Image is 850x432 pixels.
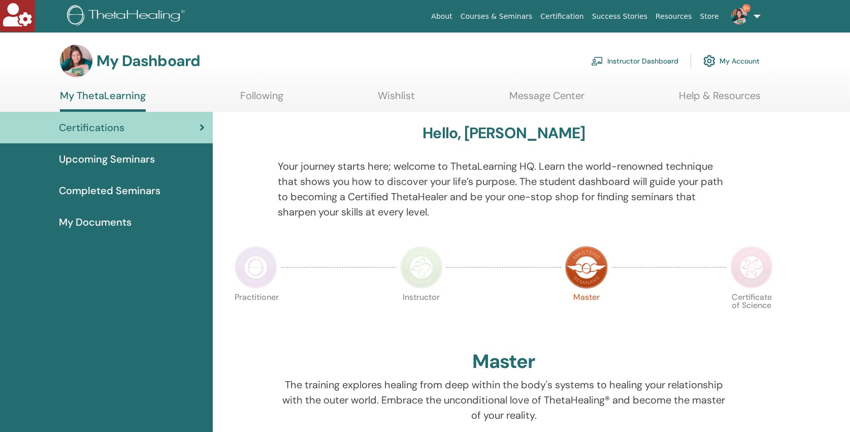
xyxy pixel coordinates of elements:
[378,89,415,109] a: Wishlist
[59,151,155,167] span: Upcoming Seminars
[651,7,696,26] a: Resources
[696,7,723,26] a: Store
[588,7,651,26] a: Success Stories
[591,56,603,66] img: chalkboard-teacher.svg
[96,52,200,70] h3: My Dashboard
[509,89,584,109] a: Message Center
[456,7,537,26] a: Courses & Seminars
[278,159,730,220] p: Your journey starts here; welcome to ThetaLearning HQ. Learn the world-renowned technique that sh...
[565,293,608,336] p: Master
[703,52,715,70] img: cog.svg
[59,214,132,230] span: My Documents
[59,183,160,198] span: Completed Seminars
[278,377,730,423] p: The training explores healing from deep within the body's systems to healing your relationship wi...
[565,246,608,289] img: Master
[730,293,773,336] p: Certificate of Science
[67,5,188,28] img: logo.png
[742,4,750,12] span: 9+
[472,350,535,374] h2: Master
[60,89,146,112] a: My ThetaLearning
[59,120,124,135] span: Certifications
[703,50,760,72] a: My Account
[235,293,277,336] p: Practitioner
[235,246,277,289] img: Practitioner
[60,45,92,77] img: default.jpg
[591,50,678,72] a: Instructor Dashboard
[536,7,587,26] a: Certification
[422,124,585,142] h3: Hello, [PERSON_NAME]
[400,246,443,289] img: Instructor
[240,89,283,109] a: Following
[400,293,443,336] p: Instructor
[427,7,456,26] a: About
[730,246,773,289] img: Certificate of Science
[679,89,761,109] a: Help & Resources
[731,8,747,24] img: default.jpg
